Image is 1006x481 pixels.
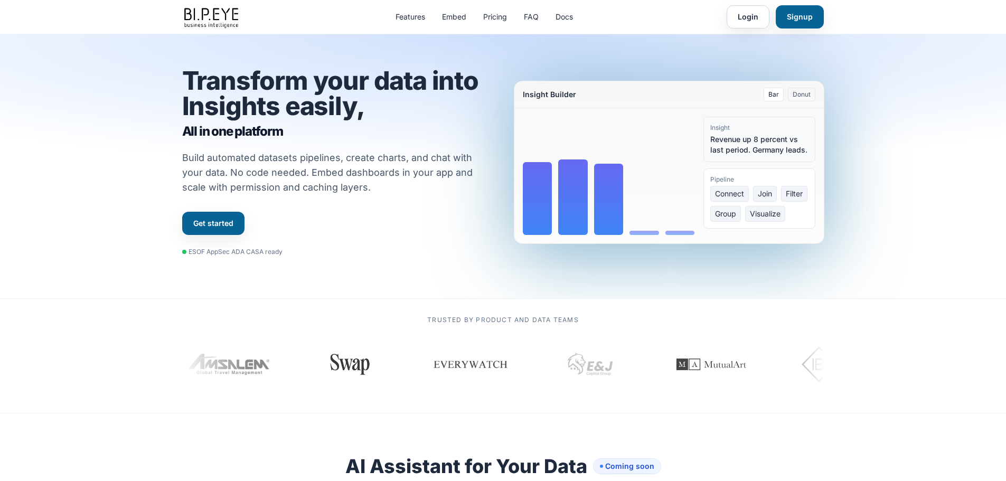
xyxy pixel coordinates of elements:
div: Revenue up 8 percent vs last period. Germany leads. [710,134,808,155]
span: All in one platform [182,123,493,140]
span: Visualize [745,206,785,222]
div: Insight Builder [523,89,576,100]
div: ESOF AppSec ADA CASA ready [182,248,283,256]
a: Embed [442,12,466,22]
img: IBI [801,343,861,385]
div: Pipeline [710,175,808,184]
a: Signup [776,5,824,29]
a: Get started [182,212,245,235]
img: MutualArt [663,338,758,391]
a: Login [727,5,769,29]
img: Swap [325,354,374,375]
img: Amsalem [187,354,271,375]
a: Docs [556,12,573,22]
p: Trusted by product and data teams [182,316,824,324]
button: Bar [764,88,784,101]
span: Connect [710,186,749,202]
p: Build automated datasets pipelines, create charts, and chat with your data. No code needed. Embed... [182,150,486,195]
div: Insight [710,124,808,132]
img: Everywatch [432,348,508,380]
button: Donut [788,88,815,101]
span: Filter [781,186,807,202]
a: Pricing [483,12,507,22]
img: bipeye-logo [182,5,242,29]
a: Features [396,12,425,22]
a: FAQ [524,12,539,22]
img: EJ Capital [564,338,617,391]
h2: AI Assistant for Your Data [345,456,661,477]
span: Coming soon [594,459,661,474]
h1: Transform your data into Insights easily, [182,68,493,140]
span: Join [753,186,777,202]
span: Group [710,206,741,222]
div: Bar chart [523,117,695,235]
